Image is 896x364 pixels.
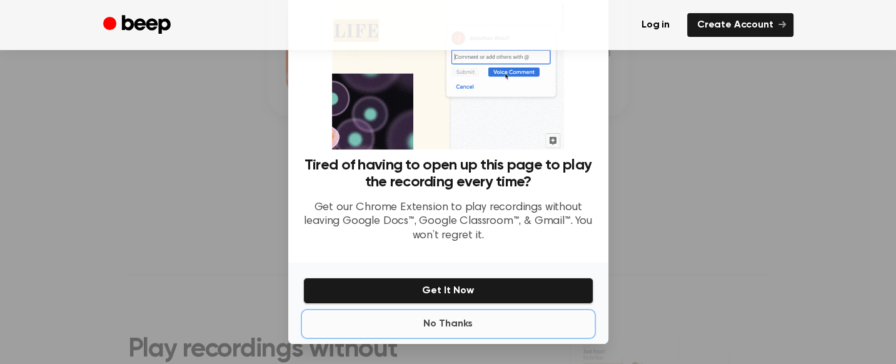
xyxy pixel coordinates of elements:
[303,311,593,336] button: No Thanks
[632,13,680,37] a: Log in
[303,157,593,191] h3: Tired of having to open up this page to play the recording every time?
[303,201,593,243] p: Get our Chrome Extension to play recordings without leaving Google Docs™, Google Classroom™, & Gm...
[687,13,793,37] a: Create Account
[303,278,593,304] button: Get It Now
[103,13,174,38] a: Beep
